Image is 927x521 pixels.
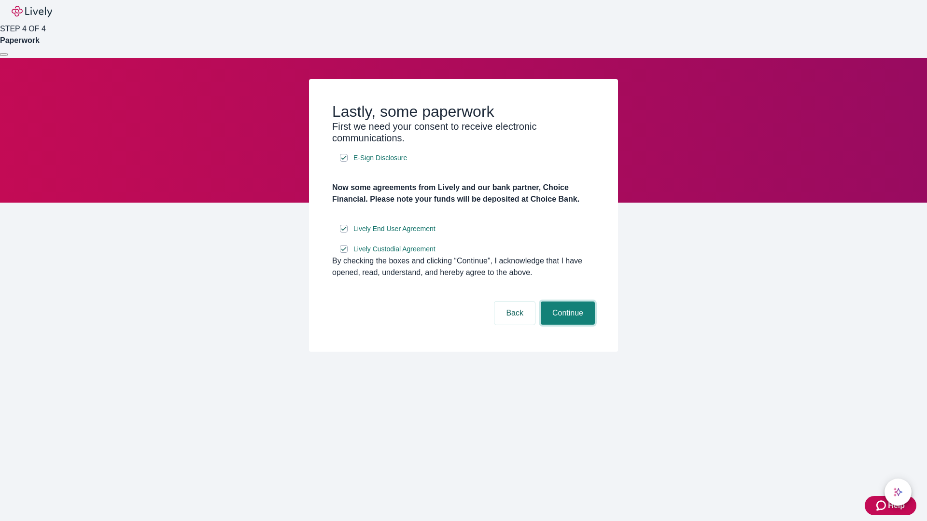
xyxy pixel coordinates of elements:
[332,102,595,121] h2: Lastly, some paperwork
[332,121,595,144] h3: First we need your consent to receive electronic communications.
[865,496,916,515] button: Zendesk support iconHelp
[353,153,407,163] span: E-Sign Disclosure
[353,244,435,254] span: Lively Custodial Agreement
[888,500,905,511] span: Help
[332,182,595,205] h4: Now some agreements from Lively and our bank partner, Choice Financial. Please note your funds wi...
[885,479,912,506] button: chat
[494,302,535,325] button: Back
[893,487,903,497] svg: Lively AI Assistant
[351,223,437,235] a: e-sign disclosure document
[351,152,409,164] a: e-sign disclosure document
[353,224,435,234] span: Lively End User Agreement
[876,500,888,511] svg: Zendesk support icon
[332,255,595,278] div: By checking the boxes and clicking “Continue", I acknowledge that I have opened, read, understand...
[351,243,437,255] a: e-sign disclosure document
[541,302,595,325] button: Continue
[12,6,52,17] img: Lively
